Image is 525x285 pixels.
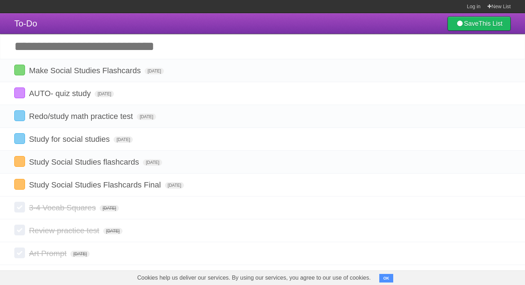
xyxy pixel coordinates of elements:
span: [DATE] [103,228,122,234]
span: AUTO- quiz study [29,89,92,98]
span: 3-4 Vocab Squares [29,203,97,212]
label: Done [14,133,25,144]
span: [DATE] [165,182,184,189]
span: [DATE] [114,136,133,143]
span: [DATE] [70,251,90,257]
span: [DATE] [145,68,164,74]
span: To-Do [14,19,37,28]
span: Redo/study math practice test [29,112,135,121]
button: OK [379,274,393,282]
span: Review practice test [29,226,101,235]
span: Study for social studies [29,135,111,144]
label: Done [14,202,25,212]
a: SaveThis List [447,16,511,31]
span: Cookies help us deliver our services. By using our services, you agree to our use of cookies. [130,271,378,285]
span: [DATE] [143,159,162,166]
label: Done [14,179,25,190]
label: Done [14,247,25,258]
span: [DATE] [100,205,119,211]
label: Done [14,65,25,75]
label: Done [14,110,25,121]
label: Done [14,225,25,235]
span: [DATE] [95,91,114,97]
label: Done [14,87,25,98]
span: Study Social Studies Flashcards Final [29,180,162,189]
label: Done [14,156,25,167]
span: [DATE] [137,114,156,120]
b: This List [479,20,502,27]
span: Make Social Studies Flashcards [29,66,142,75]
span: Study Social Studies flashcards [29,157,141,166]
span: Art Prompt [29,249,68,258]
